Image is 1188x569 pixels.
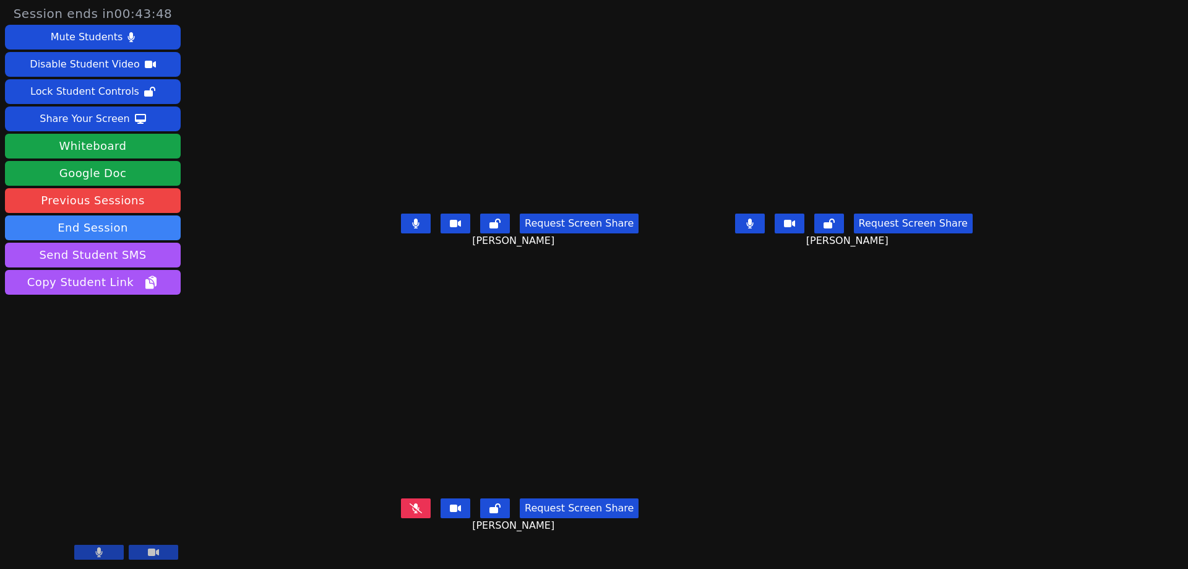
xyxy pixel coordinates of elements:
[5,106,181,131] button: Share Your Screen
[472,518,557,533] span: [PERSON_NAME]
[472,233,557,248] span: [PERSON_NAME]
[5,161,181,186] a: Google Doc
[5,270,181,295] button: Copy Student Link
[520,498,639,518] button: Request Screen Share
[51,27,123,47] div: Mute Students
[520,214,639,233] button: Request Screen Share
[854,214,973,233] button: Request Screen Share
[5,52,181,77] button: Disable Student Video
[5,243,181,267] button: Send Student SMS
[114,6,173,21] time: 00:43:48
[5,188,181,213] a: Previous Sessions
[27,274,158,291] span: Copy Student Link
[40,109,130,129] div: Share Your Screen
[30,54,139,74] div: Disable Student Video
[806,233,892,248] span: [PERSON_NAME]
[5,215,181,240] button: End Session
[30,82,139,102] div: Lock Student Controls
[5,134,181,159] button: Whiteboard
[5,25,181,50] button: Mute Students
[14,5,173,22] span: Session ends in
[5,79,181,104] button: Lock Student Controls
